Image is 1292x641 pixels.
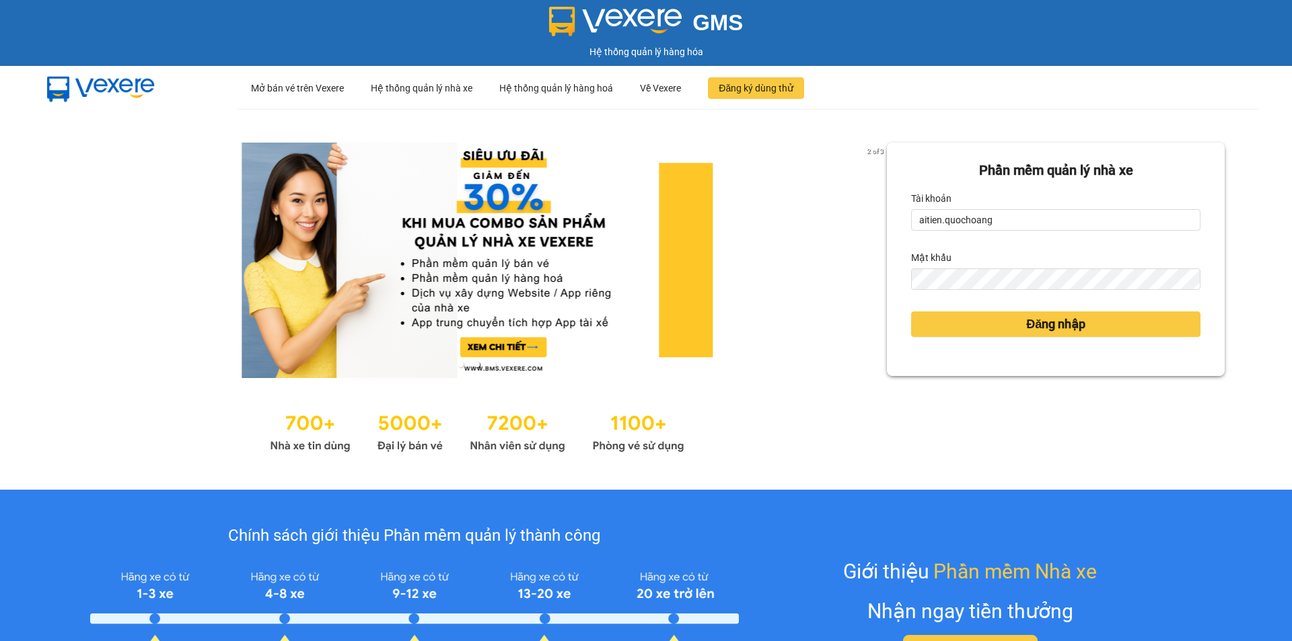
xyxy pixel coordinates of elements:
[34,66,168,110] img: mbUUG5Q.png
[863,143,887,160] p: 2 of 3
[90,523,738,549] div: Chính sách giới thiệu Phần mềm quản lý thành công
[640,67,681,110] div: Về Vexere
[1026,315,1085,334] span: Đăng nhập
[867,595,1073,627] div: Nhận ngay tiền thưởng
[3,44,1289,59] div: Hệ thống quản lý hàng hóa
[933,556,1097,587] span: Phần mềm Nhà xe
[549,20,744,31] a: GMS
[708,77,804,99] button: Đăng ký dùng thử
[371,67,472,110] div: Hệ thống quản lý nhà xe
[251,67,344,110] div: Mở bán vé trên Vexere
[911,188,952,209] label: Tài khoản
[692,10,743,35] span: GMS
[911,268,1200,290] input: Mật khẩu
[458,362,464,367] li: slide item 1
[67,143,86,378] button: previous slide / item
[911,247,952,268] label: Mật khẩu
[911,160,1200,181] div: Phần mềm quản lý nhà xe
[719,81,793,96] span: Đăng ký dùng thử
[499,67,613,110] div: Hệ thống quản lý hàng hoá
[911,209,1200,231] input: Tài khoản
[474,362,480,367] li: slide item 2
[270,405,684,456] img: Statistics.png
[911,311,1200,337] button: Đăng nhập
[843,556,1097,587] div: Giới thiệu
[491,362,496,367] li: slide item 3
[549,7,682,36] img: logo 2
[868,143,887,378] button: next slide / item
